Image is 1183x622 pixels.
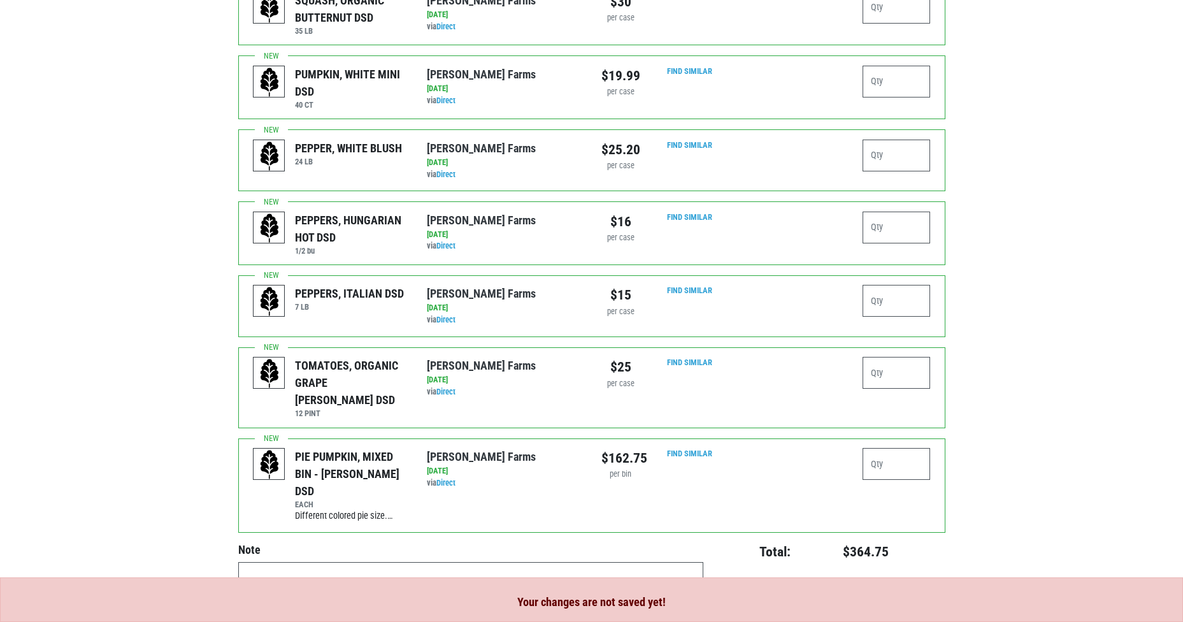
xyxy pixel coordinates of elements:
[238,543,703,557] h4: Note
[601,86,640,98] div: per case
[427,465,582,477] div: [DATE]
[427,359,536,372] a: [PERSON_NAME] Farms
[427,213,536,227] a: [PERSON_NAME] Farms
[254,140,285,172] img: placeholder-variety-43d6402dacf2d531de610a020419775a.svg
[436,387,455,396] a: Direct
[427,302,582,326] div: via
[667,358,712,367] a: Find Similar
[254,66,285,98] img: placeholder-variety-43d6402dacf2d531de610a020419775a.svg
[667,286,712,295] a: Find Similar
[601,212,640,232] div: $16
[427,374,582,398] div: via
[427,157,582,181] div: via
[427,83,582,95] div: [DATE]
[863,357,931,389] input: Qty
[427,450,536,463] a: [PERSON_NAME] Farms
[295,302,404,312] h6: 7 LB
[601,378,640,390] div: per case
[427,465,582,489] div: via
[254,449,285,481] img: placeholder-variety-43d6402dacf2d531de610a020419775a.svg
[427,287,536,300] a: [PERSON_NAME] Farms
[863,448,931,480] input: Qty
[601,285,640,305] div: $15
[1,593,1182,611] div: Your changes are not saved yet!
[295,246,408,256] h6: 1/2 bu
[427,141,536,155] a: [PERSON_NAME] Farms
[295,140,402,157] div: PEPPER, WHITE BLUSH
[601,357,640,377] div: $25
[427,229,582,253] div: via
[667,66,712,76] a: Find Similar
[601,306,640,318] div: per case
[427,68,536,81] a: [PERSON_NAME] Farms
[723,544,791,560] h4: Total:
[295,448,408,500] div: PIE PUMPKIN, MIXED BIN - [PERSON_NAME] DSD
[295,500,408,509] h6: EACH
[601,232,640,244] div: per case
[295,100,408,110] h6: 40 CT
[436,22,455,31] a: Direct
[427,83,582,107] div: via
[863,140,931,171] input: Qty
[601,468,640,481] div: per bin
[667,140,712,150] a: Find Similar
[254,358,285,389] img: placeholder-variety-43d6402dacf2d531de610a020419775a.svg
[863,66,931,98] input: Qty
[436,241,455,250] a: Direct
[798,544,889,560] h4: $364.75
[427,374,582,386] div: [DATE]
[254,212,285,244] img: placeholder-variety-43d6402dacf2d531de610a020419775a.svg
[863,212,931,243] input: Qty
[295,409,408,418] h6: 12 PINT
[667,449,712,458] a: Find Similar
[427,157,582,169] div: [DATE]
[436,96,455,105] a: Direct
[295,26,408,36] h6: 35 LB
[427,9,582,33] div: via
[601,12,640,24] div: per case
[436,315,455,324] a: Direct
[427,9,582,21] div: [DATE]
[295,285,404,302] div: PEPPERS, ITALIAN DSD
[601,448,640,468] div: $162.75
[601,66,640,86] div: $19.99
[601,160,640,172] div: per case
[436,478,455,488] a: Direct
[254,286,285,317] img: placeholder-variety-43d6402dacf2d531de610a020419775a.svg
[436,170,455,179] a: Direct
[295,357,408,409] div: TOMATOES, ORGANIC GRAPE [PERSON_NAME] DSD
[427,229,582,241] div: [DATE]
[427,302,582,314] div: [DATE]
[295,509,408,523] div: Different colored pie size.
[667,212,712,222] a: Find Similar
[601,140,640,160] div: $25.20
[863,285,931,317] input: Qty
[295,157,402,166] h6: 24 LB
[295,66,408,100] div: PUMPKIN, WHITE MINI DSD
[387,509,393,523] span: …
[295,212,408,246] div: PEPPERS, HUNGARIAN HOT DSD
